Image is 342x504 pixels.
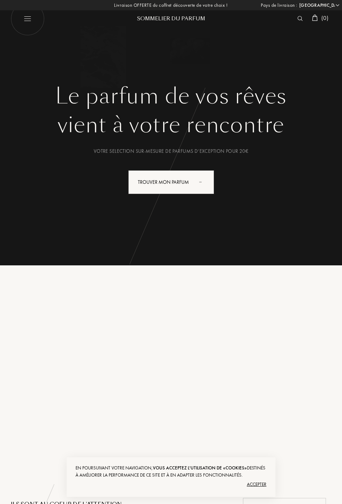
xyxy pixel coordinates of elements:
[128,170,214,194] div: Trouver mon parfum
[128,15,214,22] div: Sommelier du Parfum
[76,479,266,490] div: Accepter
[321,14,328,22] span: ( 0 )
[153,465,247,471] span: vous acceptez l'utilisation de «cookies»
[261,2,297,9] span: Pays de livraison :
[11,109,331,141] div: vient à votre rencontre
[312,15,318,21] img: cart_white.svg
[11,83,331,109] h1: Le parfum de vos rêves
[11,2,45,36] img: burger_white.png
[197,175,211,189] div: animation
[76,464,266,479] div: En poursuivant votre navigation, destinés à améliorer la performance de ce site et à en adapter l...
[11,147,331,155] div: Votre selection sur-mesure de parfums d’exception pour 20€
[297,16,303,21] img: search_icn_white.svg
[123,170,219,194] a: Trouver mon parfumanimation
